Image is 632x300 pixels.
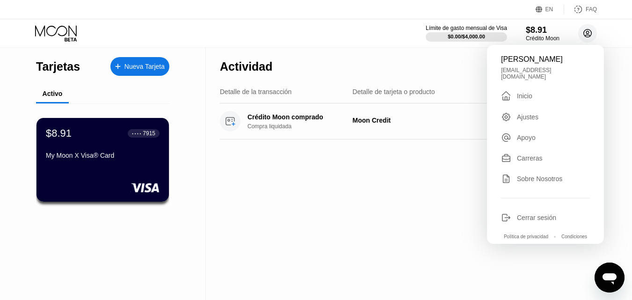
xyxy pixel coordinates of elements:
[501,90,511,102] div: 
[501,174,590,184] div: Sobre Nosotros
[545,6,553,13] div: EN
[501,112,590,122] div: Ajustes
[448,34,485,39] div: $0.00 / $4,000.00
[586,6,597,13] div: FAQ
[36,118,169,202] div: $8.91● ● ● ●7915My Moon X Visa® Card
[517,134,536,141] div: Apoyo
[132,132,141,135] div: ● ● ● ●
[124,63,165,71] div: Nueva Tarjeta
[564,5,597,14] div: FAQ
[501,55,590,64] div: [PERSON_NAME]
[43,90,63,97] div: Activo
[247,113,352,121] div: Crédito Moon comprado
[143,130,155,137] div: 7915
[517,154,542,162] div: Carreras
[110,57,169,76] div: Nueva Tarjeta
[220,60,273,73] div: Actividad
[220,103,597,139] div: Crédito Moon compradoCompra liquidadaMoon Credit[DATE]10:37 PM$8.91
[517,175,562,183] div: Sobre Nosotros
[504,234,548,239] div: Política de privacidad
[536,5,564,14] div: EN
[561,234,587,239] div: Condiciones
[247,123,360,130] div: Compra liquidada
[353,88,435,95] div: Detalle de tarjeta o producto
[501,132,590,143] div: Apoyo
[526,35,559,42] div: Crédito Moon
[220,88,291,95] div: Detalle de la transacción
[517,214,556,221] div: Cerrar sesión
[517,113,538,121] div: Ajustes
[426,25,507,42] div: Límite de gasto mensual de Visa$0.00/$4,000.00
[426,25,507,31] div: Límite de gasto mensual de Visa
[46,152,160,159] div: My Moon X Visa® Card
[46,127,72,139] div: $8.91
[353,117,492,124] div: Moon Credit
[526,25,559,42] div: $8.91Crédito Moon
[501,153,590,163] div: Carreras
[517,92,532,100] div: Inicio
[526,25,559,35] div: $8.91
[501,212,590,223] div: Cerrar sesión
[501,67,590,80] div: [EMAIL_ADDRESS][DOMAIN_NAME]
[501,90,590,102] div: Inicio
[36,60,80,73] div: Tarjetas
[595,263,625,293] iframe: Botón para iniciar la ventana de mensajería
